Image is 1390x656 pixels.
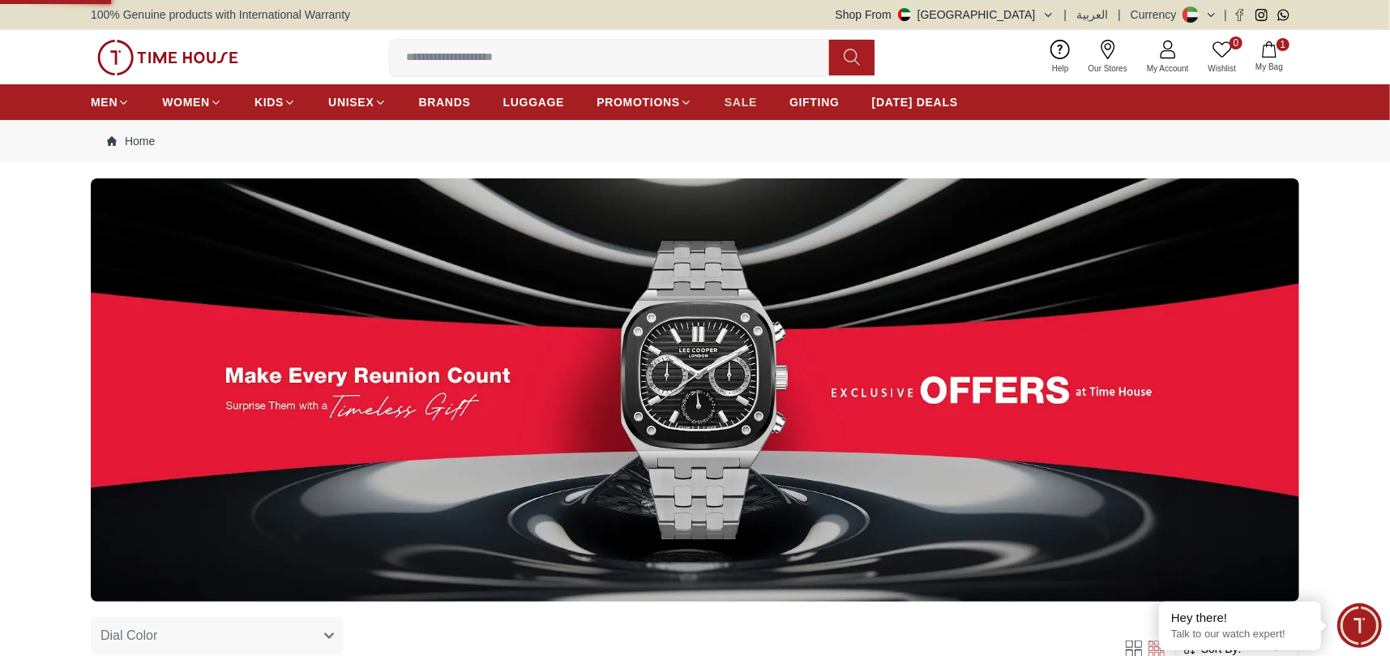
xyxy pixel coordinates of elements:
span: WOMEN [162,94,210,110]
a: GIFTING [789,88,840,117]
img: ... [91,178,1299,602]
a: Facebook [1234,9,1246,21]
span: 0 [1230,36,1242,49]
span: UNISEX [328,94,374,110]
a: SALE [725,88,757,117]
button: Shop From[GEOGRAPHIC_DATA] [836,6,1054,23]
div: Currency [1131,6,1183,23]
span: 100% Genuine products with International Warranty [91,6,350,23]
span: SALE [725,94,757,110]
span: GIFTING [789,94,840,110]
a: Whatsapp [1277,9,1289,21]
span: Our Stores [1082,62,1134,75]
a: KIDS [254,88,296,117]
a: PROMOTIONS [597,88,692,117]
a: UNISEX [328,88,386,117]
img: ... [97,40,238,75]
a: Home [107,133,155,149]
span: | [1118,6,1121,23]
span: 1 [1277,38,1289,51]
span: Help [1046,62,1076,75]
span: | [1224,6,1227,23]
nav: Breadcrumb [91,120,1299,162]
span: KIDS [254,94,284,110]
span: [DATE] DEALS [872,94,958,110]
a: MEN [91,88,130,117]
img: United Arab Emirates [898,8,911,21]
p: Talk to our watch expert! [1171,628,1309,641]
a: BRANDS [419,88,471,117]
button: 1My Bag [1246,38,1293,76]
span: Dial Color [101,626,157,645]
span: LUGGAGE [503,94,565,110]
span: BRANDS [419,94,471,110]
span: Wishlist [1202,62,1242,75]
div: Chat Widget [1337,603,1382,648]
span: PROMOTIONS [597,94,680,110]
a: Help [1042,36,1079,78]
span: MEN [91,94,118,110]
a: 0Wishlist [1199,36,1246,78]
div: Hey there! [1171,610,1309,626]
a: WOMEN [162,88,222,117]
a: Our Stores [1079,36,1137,78]
a: LUGGAGE [503,88,565,117]
span: | [1064,6,1067,23]
span: My Account [1140,62,1195,75]
span: My Bag [1249,61,1289,73]
button: العربية [1076,6,1108,23]
a: [DATE] DEALS [872,88,958,117]
a: Instagram [1255,9,1268,21]
button: Dial Color [91,616,344,655]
